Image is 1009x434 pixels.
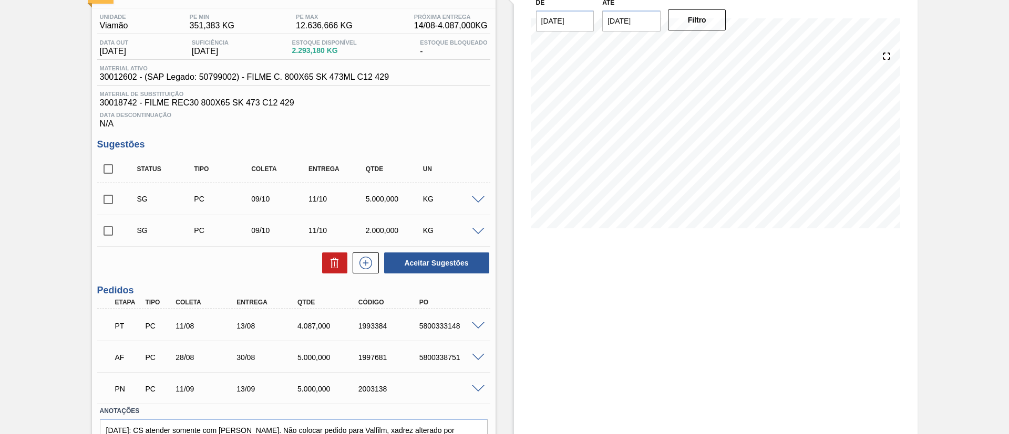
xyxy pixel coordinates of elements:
div: Pedido em Trânsito [112,314,144,337]
div: Coleta [173,299,241,306]
div: Qtde [295,299,363,306]
div: KG [420,195,484,203]
div: 1997681 [356,353,424,362]
div: 11/08/2025 [173,322,241,330]
span: Unidade [100,14,128,20]
h3: Pedidos [97,285,490,296]
span: Estoque Disponível [292,39,357,46]
span: Material de Substituição [100,91,488,97]
div: 13/09/2025 [234,385,302,393]
div: Etapa [112,299,144,306]
div: Entrega [306,165,369,173]
span: 12.636,666 KG [296,21,353,30]
input: dd/mm/yyyy [602,10,661,31]
label: Anotações [100,404,488,419]
div: 09/10/2025 [249,195,312,203]
span: PE MAX [296,14,353,20]
div: 5.000,000 [295,385,363,393]
div: Aceitar Sugestões [379,251,490,274]
div: Sugestão Criada [135,195,198,203]
div: Código [356,299,424,306]
div: Status [135,165,198,173]
h3: Sugestões [97,139,490,150]
div: 11/10/2025 [306,226,369,235]
span: 2.293,180 KG [292,47,357,55]
span: Data out [100,39,129,46]
div: Pedido de Compra [142,353,174,362]
input: dd/mm/yyyy [536,10,594,31]
div: Nova sugestão [347,252,379,273]
span: Data Descontinuação [100,112,488,118]
div: - [417,39,490,56]
div: 5.000,000 [363,195,427,203]
span: Próxima Entrega [414,14,488,20]
div: 11/10/2025 [306,195,369,203]
div: Tipo [191,165,255,173]
p: AF [115,353,141,362]
button: Filtro [668,9,726,30]
div: N/A [97,108,490,129]
div: Pedido em Negociação [112,377,144,400]
span: 14/08 - 4.087,000 KG [414,21,488,30]
span: Suficiência [192,39,229,46]
button: Aceitar Sugestões [384,252,489,273]
div: 30/08/2025 [234,353,302,362]
div: 11/09/2025 [173,385,241,393]
div: 5800333148 [417,322,485,330]
div: Sugestão Criada [135,226,198,235]
span: [DATE] [192,47,229,56]
span: Material ativo [100,65,389,71]
div: Pedido de Compra [191,226,255,235]
div: 13/08/2025 [234,322,302,330]
div: 09/10/2025 [249,226,312,235]
div: 2003138 [356,385,424,393]
p: PT [115,322,141,330]
div: KG [420,226,484,235]
div: Pedido de Compra [142,322,174,330]
div: Pedido de Compra [142,385,174,393]
p: PN [115,385,141,393]
div: Aguardando Faturamento [112,346,144,369]
span: Viamão [100,21,128,30]
div: UN [420,165,484,173]
div: Excluir Sugestões [317,252,347,273]
div: Coleta [249,165,312,173]
div: Pedido de Compra [191,195,255,203]
span: 30012602 - (SAP Legado: 50799002) - FILME C. 800X65 SK 473ML C12 429 [100,72,389,82]
div: 2.000,000 [363,226,427,235]
div: Qtde [363,165,427,173]
div: 28/08/2025 [173,353,241,362]
div: Tipo [142,299,174,306]
div: 4.087,000 [295,322,363,330]
div: PO [417,299,485,306]
div: 5.000,000 [295,353,363,362]
div: Entrega [234,299,302,306]
div: 5800338751 [417,353,485,362]
span: 351,383 KG [190,21,234,30]
div: 1993384 [356,322,424,330]
span: [DATE] [100,47,129,56]
span: Estoque Bloqueado [420,39,487,46]
span: 30018742 - FILME REC30 800X65 SK 473 C12 429 [100,98,488,108]
span: PE MIN [190,14,234,20]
